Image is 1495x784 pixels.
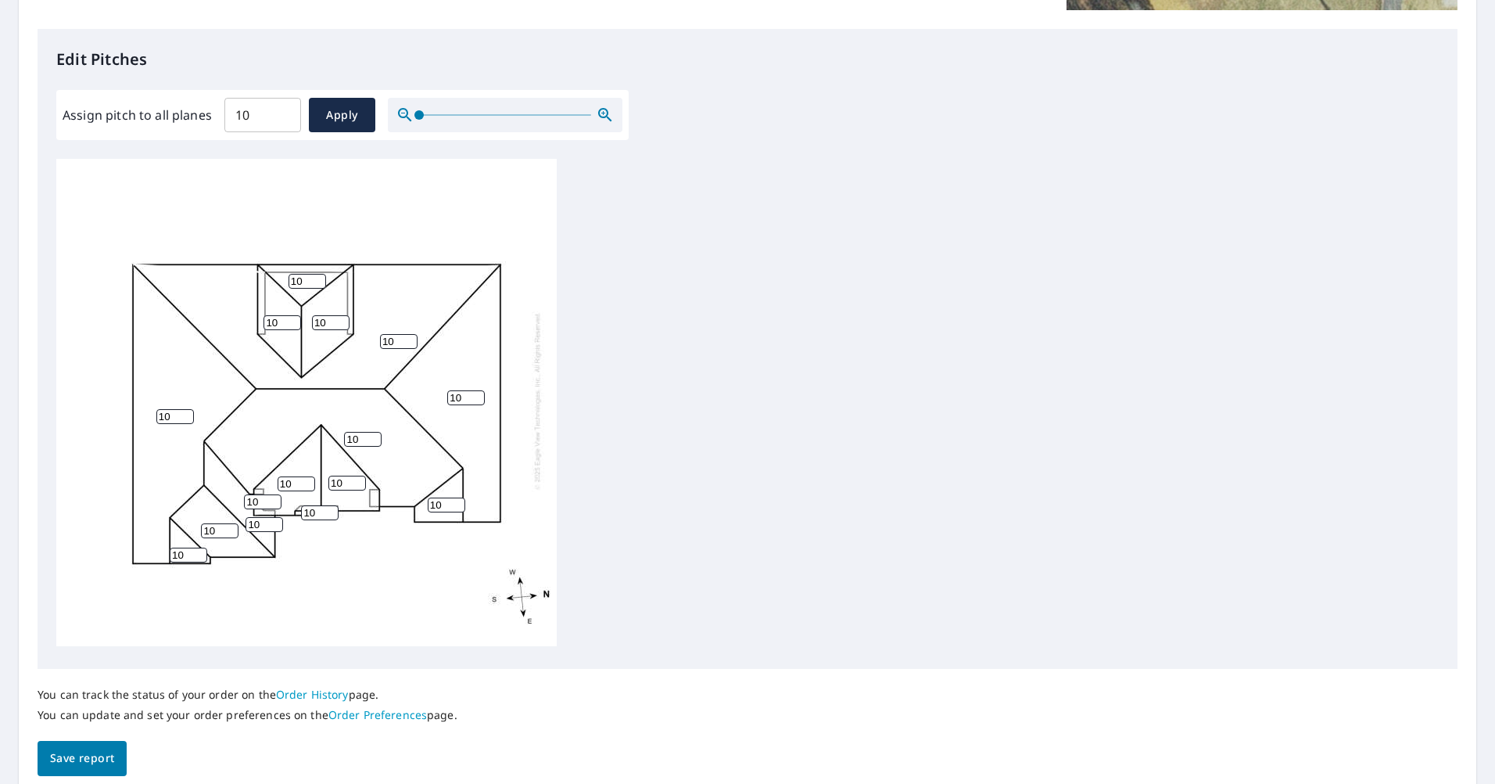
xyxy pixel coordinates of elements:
[224,93,301,137] input: 00.0
[38,741,127,776] button: Save report
[328,707,427,722] a: Order Preferences
[309,98,375,132] button: Apply
[38,688,457,702] p: You can track the status of your order on the page.
[56,48,1439,71] p: Edit Pitches
[63,106,212,124] label: Assign pitch to all planes
[321,106,363,125] span: Apply
[38,708,457,722] p: You can update and set your order preferences on the page.
[276,687,349,702] a: Order History
[50,749,114,768] span: Save report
